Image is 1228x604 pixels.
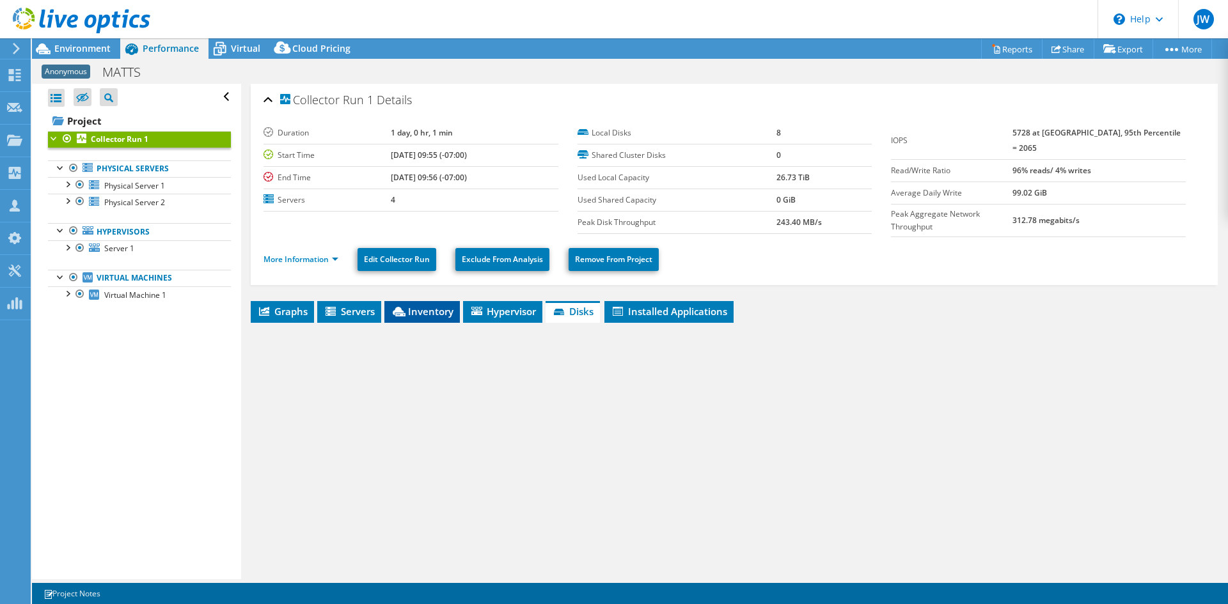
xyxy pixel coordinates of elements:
span: Cloud Pricing [292,42,350,54]
a: Physical Server 1 [48,177,231,194]
a: Virtual Machines [48,270,231,286]
span: Physical Server 1 [104,180,165,191]
span: Disks [552,305,594,318]
a: Remove From Project [569,248,659,271]
span: Performance [143,42,199,54]
span: Details [377,92,412,107]
b: 0 GiB [776,194,796,205]
label: Shared Cluster Disks [578,149,776,162]
label: Used Local Capacity [578,171,776,184]
a: Exclude From Analysis [455,248,549,271]
a: Hypervisors [48,223,231,240]
span: Collector Run 1 [280,94,374,107]
a: Export [1094,39,1153,59]
b: 26.73 TiB [776,172,810,183]
a: Collector Run 1 [48,131,231,148]
label: Peak Disk Throughput [578,216,776,229]
b: [DATE] 09:55 (-07:00) [391,150,467,160]
label: End Time [264,171,390,184]
label: Duration [264,127,390,139]
b: 96% reads/ 4% writes [1012,165,1091,176]
b: 1 day, 0 hr, 1 min [391,127,453,138]
a: Physical Servers [48,160,231,177]
span: Physical Server 2 [104,197,165,208]
label: Start Time [264,149,390,162]
label: Servers [264,194,390,206]
a: Edit Collector Run [358,248,436,271]
span: Installed Applications [611,305,727,318]
span: JW [1193,9,1214,29]
h1: MATTS [97,65,161,79]
a: Physical Server 2 [48,194,231,210]
span: Hypervisor [469,305,536,318]
a: More Information [264,254,338,265]
a: Server 1 [48,240,231,257]
a: Virtual Machine 1 [48,286,231,303]
a: Reports [981,39,1043,59]
label: Used Shared Capacity [578,194,776,206]
b: Collector Run 1 [91,134,148,144]
b: 312.78 megabits/s [1012,215,1080,226]
span: Server 1 [104,243,134,254]
b: 5728 at [GEOGRAPHIC_DATA], 95th Percentile = 2065 [1012,127,1181,153]
b: 8 [776,127,781,138]
svg: \n [1114,13,1125,25]
b: 99.02 GiB [1012,187,1047,198]
b: 0 [776,150,781,160]
span: Virtual [231,42,260,54]
label: IOPS [891,134,1012,147]
span: Virtual Machine 1 [104,290,166,300]
span: Environment [54,42,111,54]
label: Read/Write Ratio [891,164,1012,177]
a: Project [48,111,231,131]
label: Local Disks [578,127,776,139]
b: [DATE] 09:56 (-07:00) [391,172,467,183]
span: Anonymous [42,65,90,79]
label: Average Daily Write [891,187,1012,199]
b: 4 [391,194,395,205]
a: Project Notes [35,585,109,601]
b: 243.40 MB/s [776,217,822,228]
span: Inventory [391,305,453,318]
a: Share [1042,39,1094,59]
label: Peak Aggregate Network Throughput [891,208,1012,233]
span: Servers [324,305,375,318]
a: More [1153,39,1212,59]
span: Graphs [257,305,308,318]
